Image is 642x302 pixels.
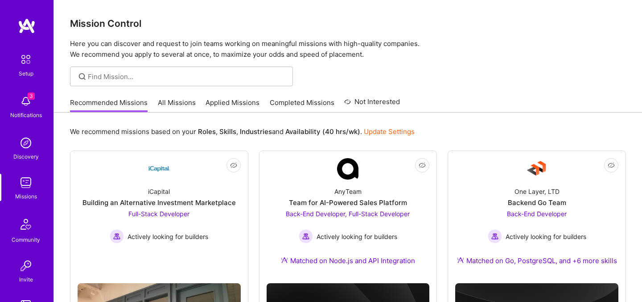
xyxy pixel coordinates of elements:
span: Actively looking for builders [506,232,586,241]
b: Roles [198,127,216,136]
a: Update Settings [364,127,415,136]
a: Company LogoOne Layer, LTDBackend Go TeamBack-End Developer Actively looking for buildersActively... [455,158,618,276]
div: iCapital [148,187,170,196]
img: Company Logo [337,158,358,180]
img: setup [16,50,35,69]
i: icon EyeClosed [230,162,237,169]
span: Actively looking for builders [317,232,397,241]
div: Team for AI-Powered Sales Platform [289,198,407,207]
p: We recommend missions based on your , , and . [70,127,415,136]
img: bell [17,92,35,110]
div: Invite [19,275,33,284]
p: Here you can discover and request to join teams working on meaningful missions with high-quality ... [70,38,626,60]
div: Missions [15,192,37,201]
a: All Missions [158,98,196,113]
img: Actively looking for builders [299,229,313,243]
span: Back-End Developer, Full-Stack Developer [286,210,410,218]
div: Discovery [13,152,39,161]
i: icon SearchGrey [77,71,87,82]
span: 3 [28,92,35,100]
div: Community [12,235,40,244]
span: Full-Stack Developer [128,210,189,218]
img: logo [18,18,36,34]
div: One Layer, LTD [514,187,560,196]
a: Recommended Missions [70,98,148,113]
input: Find Mission... [88,72,286,81]
img: Invite [17,257,35,275]
img: Ateam Purple Icon [457,256,464,264]
b: Industries [240,127,272,136]
i: icon EyeClosed [419,162,426,169]
div: Backend Go Team [508,198,566,207]
a: Applied Missions [206,98,259,113]
a: Company LogoiCapitalBuilding an Alternative Investment MarketplaceFull-Stack Developer Actively l... [78,158,241,276]
i: icon EyeClosed [608,162,615,169]
img: Community [15,214,37,235]
img: Ateam Purple Icon [281,256,288,264]
span: Back-End Developer [507,210,567,218]
a: Not Interested [344,96,400,113]
a: Completed Missions [270,98,334,113]
h3: Mission Control [70,18,626,29]
div: Matched on Node.js and API Integration [281,256,415,265]
img: discovery [17,134,35,152]
div: Notifications [10,110,42,120]
a: Company LogoAnyTeamTeam for AI-Powered Sales PlatformBack-End Developer, Full-Stack Developer Act... [267,158,430,276]
img: Company Logo [526,158,547,180]
img: teamwork [17,174,35,192]
img: Actively looking for builders [488,229,502,243]
div: Building an Alternative Investment Marketplace [82,198,236,207]
b: Skills [219,127,236,136]
b: Availability (40 hrs/wk) [285,127,360,136]
img: Actively looking for builders [110,229,124,243]
div: Matched on Go, PostgreSQL, and +6 more skills [457,256,617,265]
img: Company Logo [148,158,170,180]
span: Actively looking for builders [128,232,208,241]
div: AnyTeam [334,187,362,196]
div: Setup [19,69,33,78]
